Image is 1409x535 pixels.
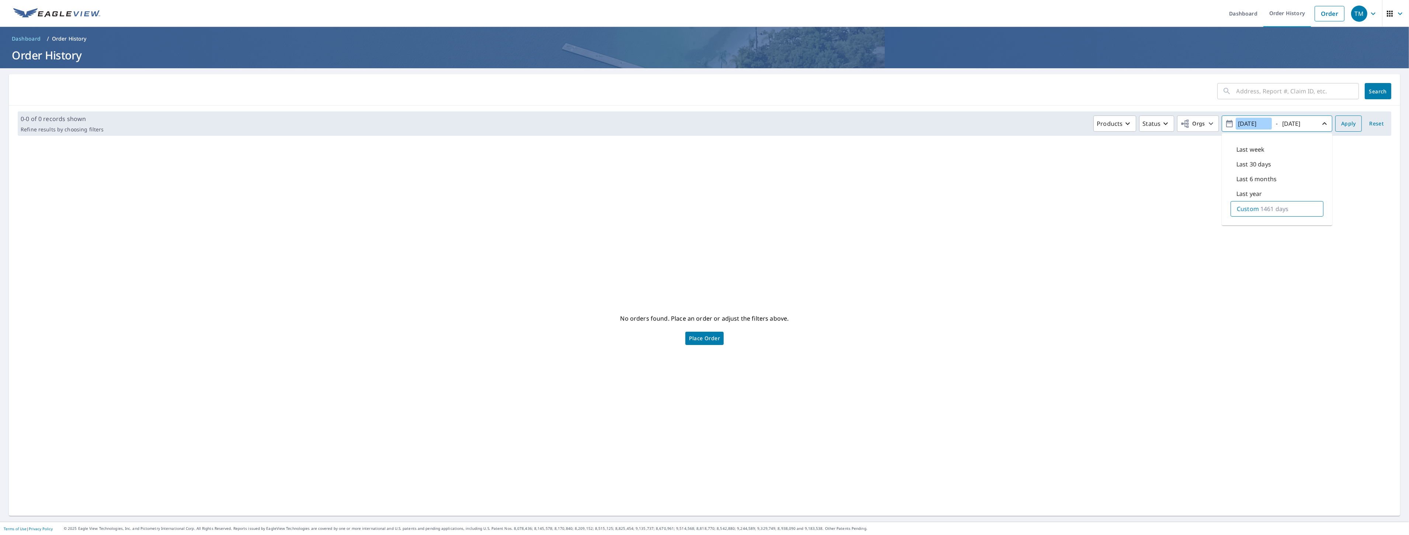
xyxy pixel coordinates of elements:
[1097,119,1123,128] p: Products
[13,8,100,19] img: EV Logo
[1231,186,1323,201] div: Last year
[1225,117,1329,130] span: -
[1180,119,1205,128] span: Orgs
[21,126,104,133] p: Refine results by choosing filters
[1231,157,1323,172] div: Last 30 days
[689,336,720,340] span: Place Order
[1236,175,1277,183] p: Last 6 months
[1177,115,1219,132] button: Orgs
[1236,81,1359,101] input: Address, Report #, Claim ID, etc.
[1222,115,1332,132] button: -
[620,313,789,324] p: No orders found. Place an order or adjust the filters above.
[9,33,44,45] a: Dashboard
[1093,115,1136,132] button: Products
[1139,115,1174,132] button: Status
[9,33,1400,45] nav: breadcrumb
[1335,115,1362,132] button: Apply
[1280,118,1316,130] input: yyyy/mm/dd
[12,35,41,42] span: Dashboard
[1260,204,1288,213] p: 1461 days
[4,527,53,531] p: |
[1371,88,1385,95] span: Search
[1231,142,1323,157] div: Last week
[1365,83,1391,99] button: Search
[21,114,104,123] p: 0-0 of 0 records shown
[1368,119,1385,128] span: Reset
[1231,172,1323,186] div: Last 6 months
[1315,6,1344,21] a: Order
[29,526,53,531] a: Privacy Policy
[1341,119,1356,128] span: Apply
[685,332,724,345] a: Place Order
[1237,204,1259,213] p: Custom
[47,34,49,43] li: /
[1236,118,1272,130] input: yyyy/mm/dd
[1351,6,1367,22] div: TM
[1142,119,1161,128] p: Status
[9,48,1400,63] h1: Order History
[1365,115,1388,132] button: Reset
[1236,189,1262,198] p: Last year
[64,526,1405,531] p: © 2025 Eagle View Technologies, Inc. and Pictometry International Corp. All Rights Reserved. Repo...
[1236,145,1264,154] p: Last week
[4,526,27,531] a: Terms of Use
[52,35,87,42] p: Order History
[1236,160,1271,169] p: Last 30 days
[1231,201,1323,217] div: Custom1461 days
